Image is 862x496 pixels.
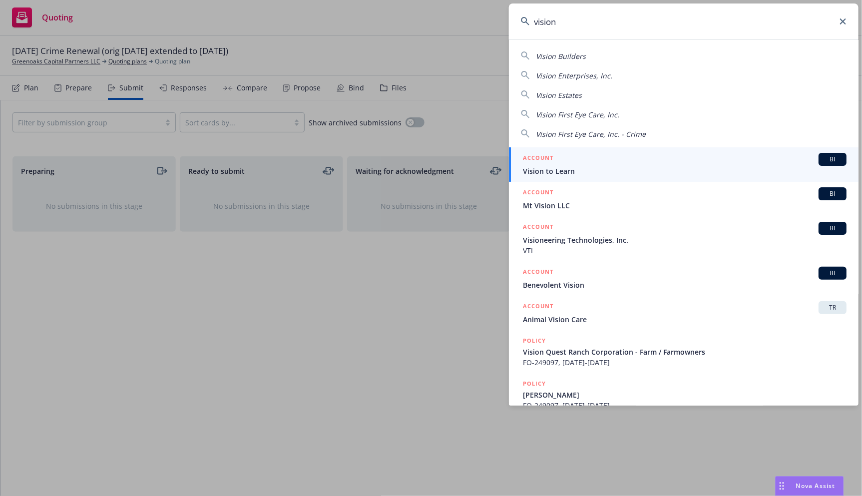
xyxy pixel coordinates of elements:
[509,182,859,216] a: ACCOUNTBIMt Vision LLC
[523,336,546,346] h5: POLICY
[823,224,843,233] span: BI
[523,166,847,176] span: Vision to Learn
[523,357,847,368] span: FO-249097, [DATE]-[DATE]
[523,347,847,357] span: Vision Quest Ranch Corporation - Farm / Farmowners
[536,71,612,80] span: Vision Enterprises, Inc.
[509,3,859,39] input: Search...
[536,90,582,100] span: Vision Estates
[823,189,843,198] span: BI
[775,476,844,496] button: Nova Assist
[523,280,847,290] span: Benevolent Vision
[523,267,553,279] h5: ACCOUNT
[536,110,619,119] span: Vision First Eye Care, Inc.
[509,261,859,296] a: ACCOUNTBIBenevolent Vision
[523,301,553,313] h5: ACCOUNT
[509,330,859,373] a: POLICYVision Quest Ranch Corporation - Farm / FarmownersFO-249097, [DATE]-[DATE]
[509,373,859,416] a: POLICY[PERSON_NAME]FO-249097, [DATE]-[DATE]
[523,400,847,411] span: FO-249097, [DATE]-[DATE]
[523,153,553,165] h5: ACCOUNT
[536,129,646,139] span: Vision First Eye Care, Inc. - Crime
[523,379,546,389] h5: POLICY
[776,477,788,496] div: Drag to move
[509,296,859,330] a: ACCOUNTTRAnimal Vision Care
[823,269,843,278] span: BI
[536,51,586,61] span: Vision Builders
[523,222,553,234] h5: ACCOUNT
[523,187,553,199] h5: ACCOUNT
[509,147,859,182] a: ACCOUNTBIVision to Learn
[523,314,847,325] span: Animal Vision Care
[823,155,843,164] span: BI
[509,216,859,261] a: ACCOUNTBIVisioneering Technologies, Inc.VTI
[523,200,847,211] span: Mt Vision LLC
[523,245,847,256] span: VTI
[523,235,847,245] span: Visioneering Technologies, Inc.
[823,303,843,312] span: TR
[796,482,836,490] span: Nova Assist
[523,390,847,400] span: [PERSON_NAME]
